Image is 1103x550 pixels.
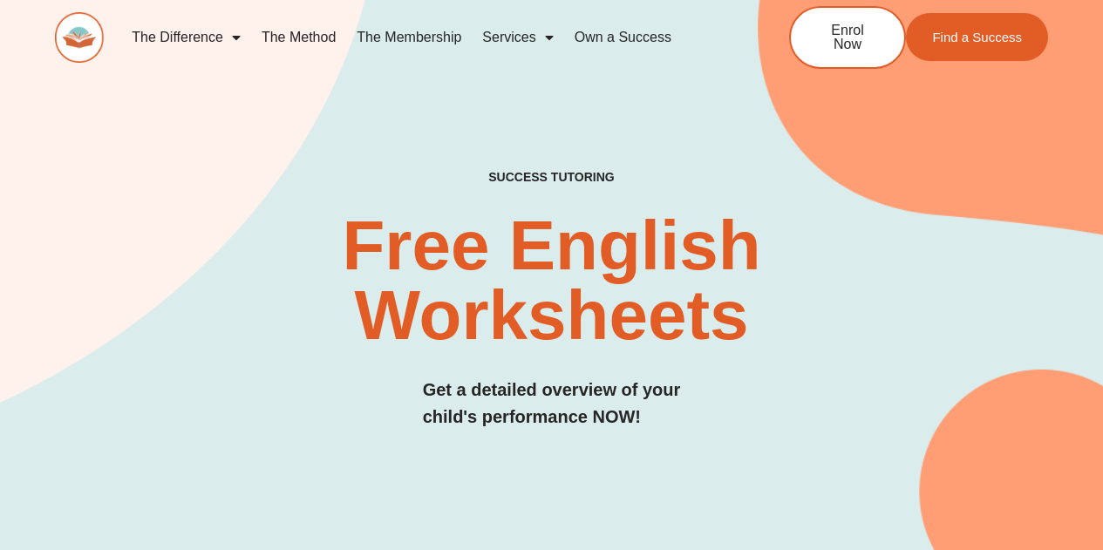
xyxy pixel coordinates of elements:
a: Own a Success [564,17,682,58]
a: The Method [251,17,346,58]
a: Find a Success [906,13,1048,61]
a: Services [472,17,563,58]
nav: Menu [121,17,732,58]
h2: Free English Worksheets​ [224,211,879,350]
span: Enrol Now [817,24,878,51]
a: The Difference [121,17,251,58]
a: The Membership [346,17,472,58]
h4: SUCCESS TUTORING​ [405,170,698,185]
span: Find a Success [932,31,1022,44]
a: Enrol Now [789,6,906,69]
h3: Get a detailed overview of your child's performance NOW! [423,377,681,431]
